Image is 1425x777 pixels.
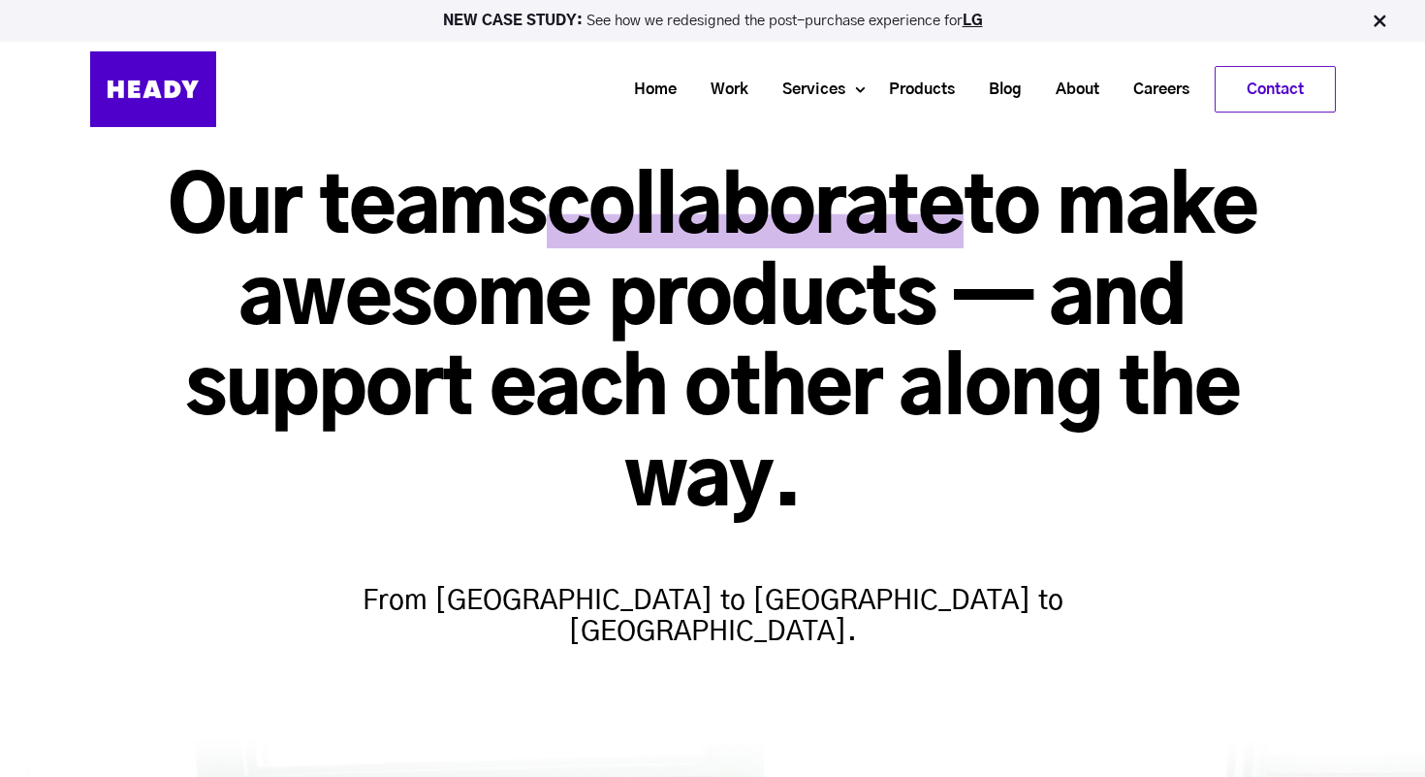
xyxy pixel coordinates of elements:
a: Products [865,72,965,108]
a: LG [963,14,983,28]
img: Close Bar [1370,12,1389,31]
a: About [1031,72,1109,108]
strong: NEW CASE STUDY: [443,14,586,28]
p: See how we redesigned the post-purchase experience for [9,14,1416,28]
a: Services [758,72,855,108]
img: Heady_Logo_Web-01 (1) [90,51,216,127]
div: Navigation Menu [236,66,1336,113]
a: Blog [965,72,1031,108]
span: collaborate [547,171,964,248]
h4: From [GEOGRAPHIC_DATA] to [GEOGRAPHIC_DATA] to [GEOGRAPHIC_DATA]. [334,547,1091,648]
a: Careers [1109,72,1199,108]
a: Work [686,72,758,108]
h1: Our teams to make awesome products — and support each other along the way. [90,165,1336,528]
a: Contact [1216,67,1335,112]
a: Home [610,72,686,108]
